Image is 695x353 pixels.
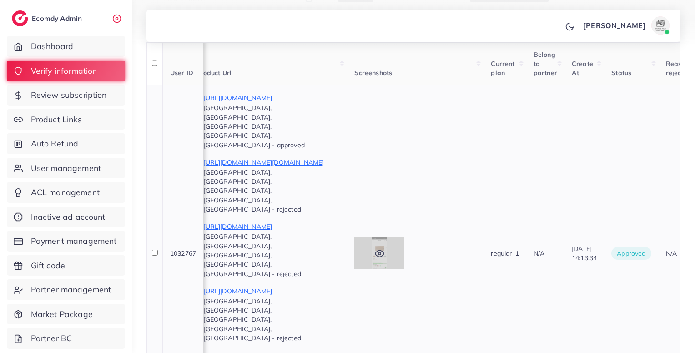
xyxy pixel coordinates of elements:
a: Auto Refund [7,133,125,154]
a: User management [7,158,125,179]
span: N/A [534,249,544,257]
p: [URL][DOMAIN_NAME] [203,286,340,297]
span: Auto Refund [31,138,79,150]
span: [GEOGRAPHIC_DATA], [GEOGRAPHIC_DATA], [GEOGRAPHIC_DATA], [GEOGRAPHIC_DATA], [GEOGRAPHIC_DATA] - r... [203,297,301,342]
span: Product Links [31,114,82,126]
span: [GEOGRAPHIC_DATA], [GEOGRAPHIC_DATA], [GEOGRAPHIC_DATA], [GEOGRAPHIC_DATA], [GEOGRAPHIC_DATA] - r... [203,168,301,213]
a: Review subscription [7,85,125,106]
a: Verify information [7,61,125,81]
span: Product Url [196,69,232,77]
p: [PERSON_NAME] [583,20,645,31]
span: User ID [170,69,193,77]
span: Screenshots [354,69,392,77]
span: Market Package [31,308,93,320]
span: Reason reject [666,60,689,77]
a: Inactive ad account [7,207,125,227]
img: avatar [651,16,670,35]
span: 1032767 [170,249,196,257]
span: Current plan [491,60,514,77]
span: Review subscription [31,89,107,101]
a: Partner management [7,279,125,300]
span: Belong to partner [534,50,557,77]
a: Payment management [7,231,125,252]
span: Payment management [31,235,117,247]
span: [DATE] 14:13:34 [572,245,597,262]
a: Market Package [7,304,125,325]
span: Partner BC [31,333,72,344]
a: Gift code [7,255,125,276]
p: [URL][DOMAIN_NAME][DOMAIN_NAME] [203,157,340,168]
span: [GEOGRAPHIC_DATA], [GEOGRAPHIC_DATA], [GEOGRAPHIC_DATA], [GEOGRAPHIC_DATA], [GEOGRAPHIC_DATA] - a... [203,104,304,149]
span: approved [611,247,651,260]
a: Dashboard [7,36,125,57]
span: [GEOGRAPHIC_DATA], [GEOGRAPHIC_DATA], [GEOGRAPHIC_DATA], [GEOGRAPHIC_DATA], [GEOGRAPHIC_DATA] - r... [203,232,301,277]
p: [URL][DOMAIN_NAME] [203,92,340,103]
span: User management [31,162,101,174]
p: [URL][DOMAIN_NAME] [203,221,340,232]
span: Inactive ad account [31,211,106,223]
a: ACL management [7,182,125,203]
span: ACL management [31,187,100,198]
span: N/A [666,249,677,257]
a: [PERSON_NAME]avatar [578,16,673,35]
h2: Ecomdy Admin [32,14,84,23]
span: Create At [572,60,593,77]
span: Gift code [31,260,65,272]
a: Product Links [7,109,125,130]
span: Dashboard [31,40,73,52]
a: Partner BC [7,328,125,349]
img: logo [12,10,28,26]
span: regular_1 [491,249,519,257]
span: Verify information [31,65,97,77]
span: Partner management [31,284,111,296]
span: Status [611,69,631,77]
a: logoEcomdy Admin [12,10,84,26]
